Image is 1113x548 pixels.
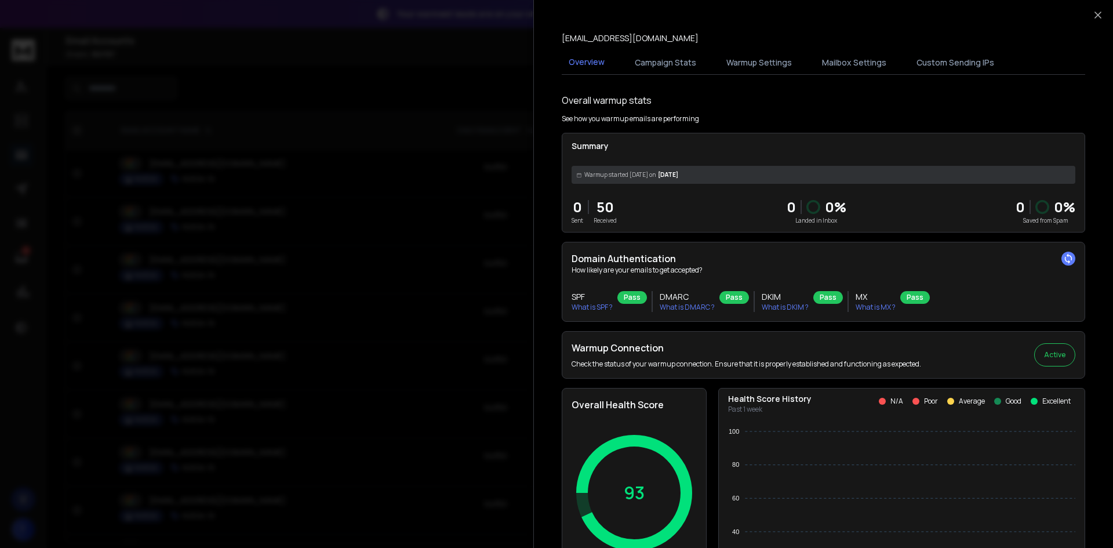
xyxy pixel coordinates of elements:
h3: DKIM [762,291,809,303]
strong: 0 [1016,197,1025,216]
p: Good [1006,397,1021,406]
span: Warmup started [DATE] on [584,170,656,179]
h1: Overall warmup stats [562,93,652,107]
h3: SPF [572,291,613,303]
p: [EMAIL_ADDRESS][DOMAIN_NAME] [562,32,699,44]
h2: Warmup Connection [572,341,921,355]
h2: Domain Authentication [572,252,1075,266]
p: Sent [572,216,583,225]
p: 0 [572,198,583,216]
p: Past 1 week [728,405,812,414]
tspan: 80 [732,461,739,468]
button: Mailbox Settings [815,50,893,75]
h3: MX [856,291,896,303]
button: Overview [562,49,612,76]
p: What is DKIM ? [762,303,809,312]
p: Summary [572,140,1075,152]
p: See how you warmup emails are performing [562,114,699,124]
div: Pass [900,291,930,304]
h3: DMARC [660,291,715,303]
button: Campaign Stats [628,50,703,75]
div: [DATE] [572,166,1075,184]
p: N/A [890,397,903,406]
p: 93 [624,482,645,503]
p: Poor [924,397,938,406]
p: Received [594,216,617,225]
tspan: 60 [732,495,739,502]
p: How likely are your emails to get accepted? [572,266,1075,275]
div: Pass [617,291,647,304]
button: Custom Sending IPs [910,50,1001,75]
p: Health Score History [728,393,812,405]
p: What is DMARC ? [660,303,715,312]
p: What is SPF ? [572,303,613,312]
p: What is MX ? [856,303,896,312]
p: 50 [594,198,617,216]
p: Average [959,397,985,406]
p: Excellent [1042,397,1071,406]
div: Pass [813,291,843,304]
tspan: 40 [732,528,739,535]
p: 0 % [1054,198,1075,216]
button: Warmup Settings [719,50,799,75]
button: Active [1034,343,1075,366]
p: Check the status of your warmup connection. Ensure that it is properly established and functionin... [572,360,921,369]
p: 0 [787,198,796,216]
tspan: 100 [729,428,739,435]
div: Pass [719,291,749,304]
p: Saved from Spam [1016,216,1075,225]
p: 0 % [825,198,846,216]
h2: Overall Health Score [572,398,697,412]
p: Landed in Inbox [787,216,846,225]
